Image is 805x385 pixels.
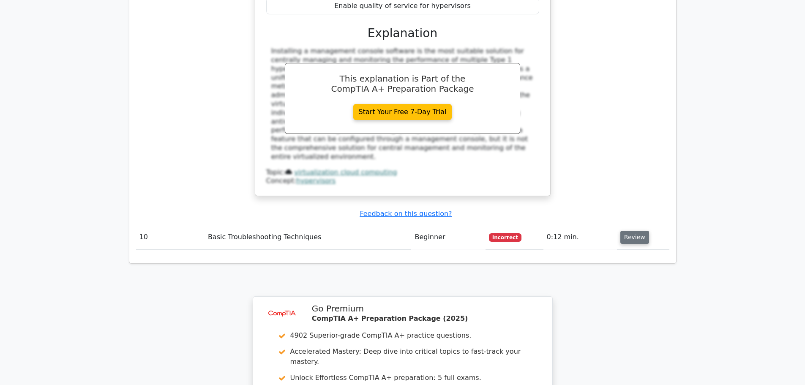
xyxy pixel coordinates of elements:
button: Review [620,231,649,244]
a: Feedback on this question? [360,210,452,218]
a: Start Your Free 7-Day Trial [353,104,452,120]
td: Beginner [411,225,486,249]
div: Topic: [266,168,539,177]
span: Incorrect [489,233,521,242]
div: Installing a management console software is the most suitable solution for centrally managing and... [271,47,534,161]
td: 0:12 min. [543,225,617,249]
h3: Explanation [271,26,534,41]
a: virtualization cloud computing [294,168,397,176]
td: 10 [136,225,205,249]
div: Concept: [266,177,539,186]
td: Basic Troubleshooting Techniques [205,225,412,249]
a: hypervisors [296,177,336,185]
